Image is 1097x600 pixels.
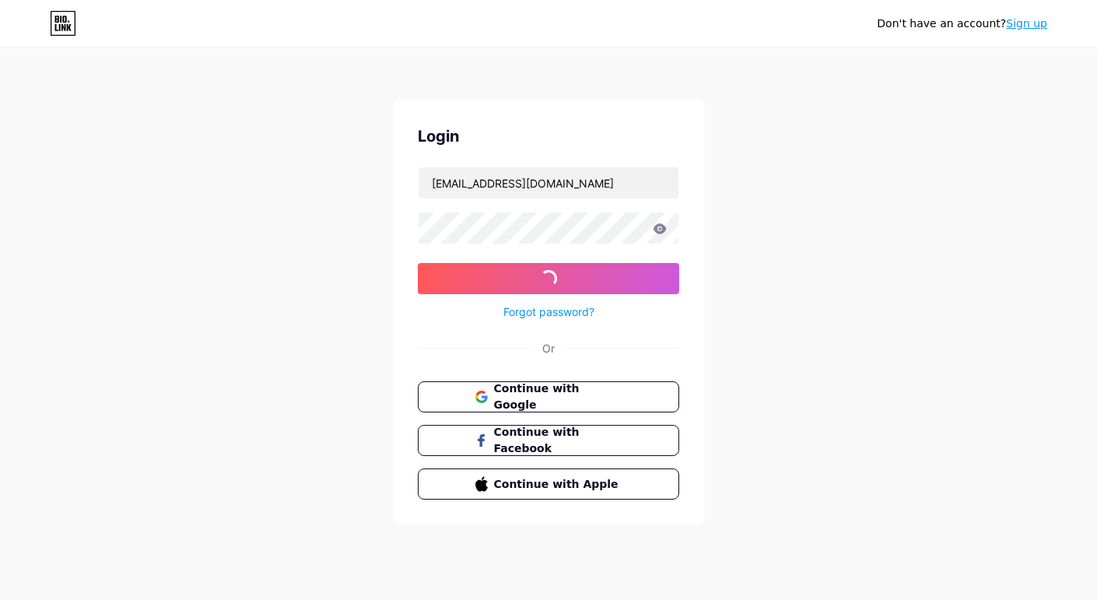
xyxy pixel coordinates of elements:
[1006,17,1047,30] a: Sign up
[494,381,622,413] span: Continue with Google
[418,125,679,148] div: Login
[419,167,678,198] input: Username
[418,425,679,456] button: Continue with Facebook
[494,476,622,493] span: Continue with Apple
[418,468,679,500] button: Continue with Apple
[542,340,555,356] div: Or
[418,381,679,412] button: Continue with Google
[494,424,622,457] span: Continue with Facebook
[877,16,1047,32] div: Don't have an account?
[503,304,594,320] a: Forgot password?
